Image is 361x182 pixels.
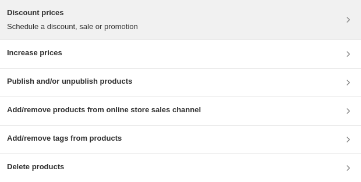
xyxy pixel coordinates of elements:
[7,47,62,59] h3: Increase prices
[7,104,201,116] h3: Add/remove products from online store sales channel
[7,7,138,19] h3: Discount prices
[7,21,138,33] p: Schedule a discount, sale or promotion
[7,161,64,173] h3: Delete products
[7,133,122,144] h3: Add/remove tags from products
[7,76,132,87] h3: Publish and/or unpublish products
